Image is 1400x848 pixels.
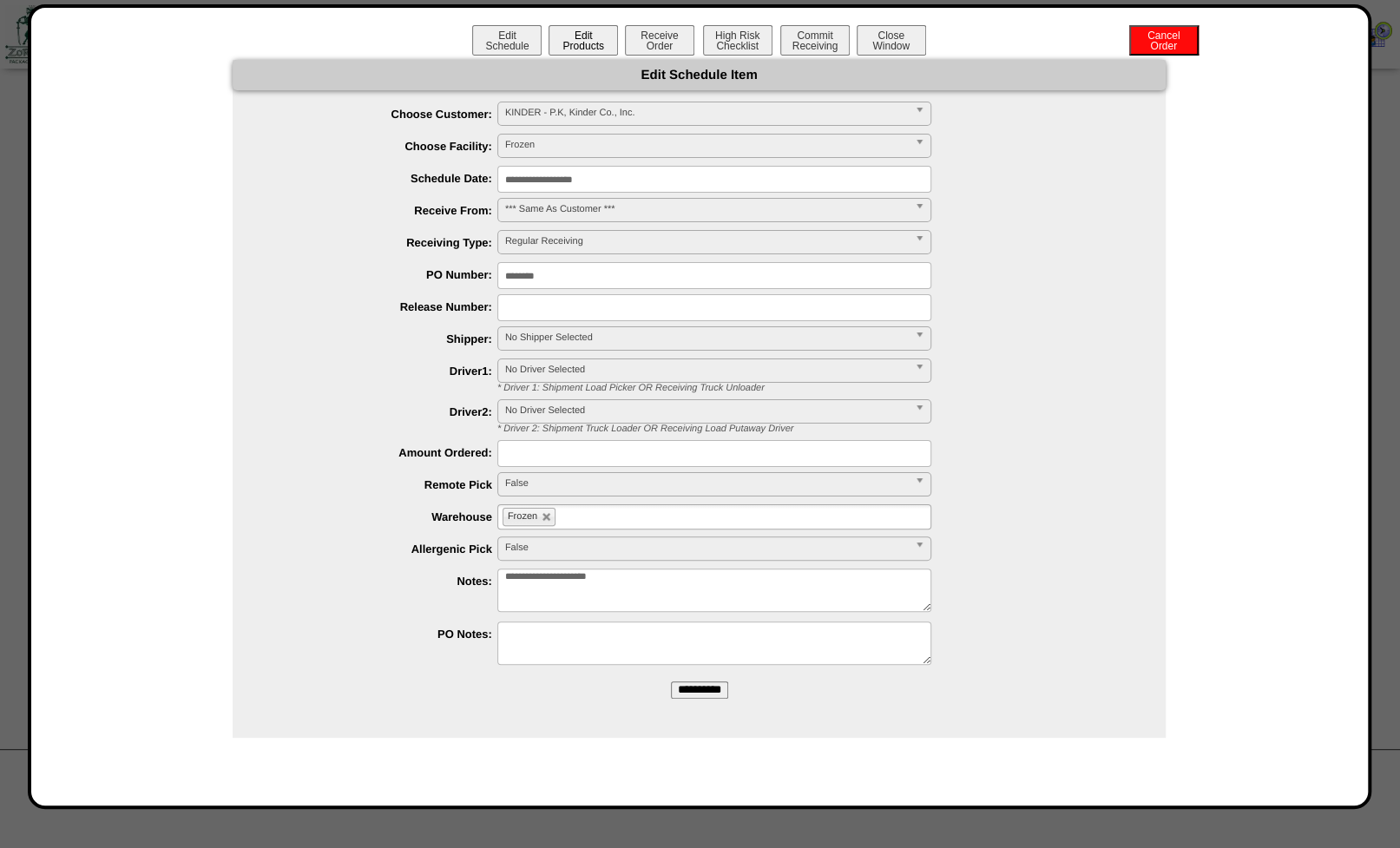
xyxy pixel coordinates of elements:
[505,135,908,155] span: Frozen
[549,25,618,56] button: EditProducts
[505,473,908,494] span: False
[267,478,497,491] label: Remote Pick
[267,628,497,641] label: PO Notes:
[857,25,926,56] button: CloseWindow
[267,575,497,588] label: Notes:
[505,102,908,123] span: KINDER - P.K, Kinder Co., Inc.
[1129,25,1199,56] button: CancelOrder
[701,40,777,52] a: High RiskChecklist
[267,446,497,459] label: Amount Ordered:
[505,231,908,252] span: Regular Receiving
[267,365,497,378] label: Driver1:
[505,327,908,348] span: No Shipper Selected
[625,25,694,56] button: ReceiveOrder
[267,300,497,313] label: Release Number:
[855,39,928,52] a: CloseWindow
[267,268,497,281] label: PO Number:
[267,405,497,418] label: Driver2:
[472,25,542,56] button: EditSchedule
[267,140,497,153] label: Choose Facility:
[484,424,1166,434] div: * Driver 2: Shipment Truck Loader OR Receiving Load Putaway Driver
[505,400,908,421] span: No Driver Selected
[505,537,908,558] span: False
[267,510,497,523] label: Warehouse
[780,25,850,56] button: CommitReceiving
[505,359,908,380] span: No Driver Selected
[484,383,1166,393] div: * Driver 1: Shipment Load Picker OR Receiving Truck Unloader
[267,236,497,249] label: Receiving Type:
[267,332,497,345] label: Shipper:
[703,25,772,56] button: High RiskChecklist
[233,60,1166,90] div: Edit Schedule Item
[267,172,497,185] label: Schedule Date:
[267,204,497,217] label: Receive From:
[267,542,497,555] label: Allergenic Pick
[267,108,497,121] label: Choose Customer:
[508,511,537,522] span: Frozen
